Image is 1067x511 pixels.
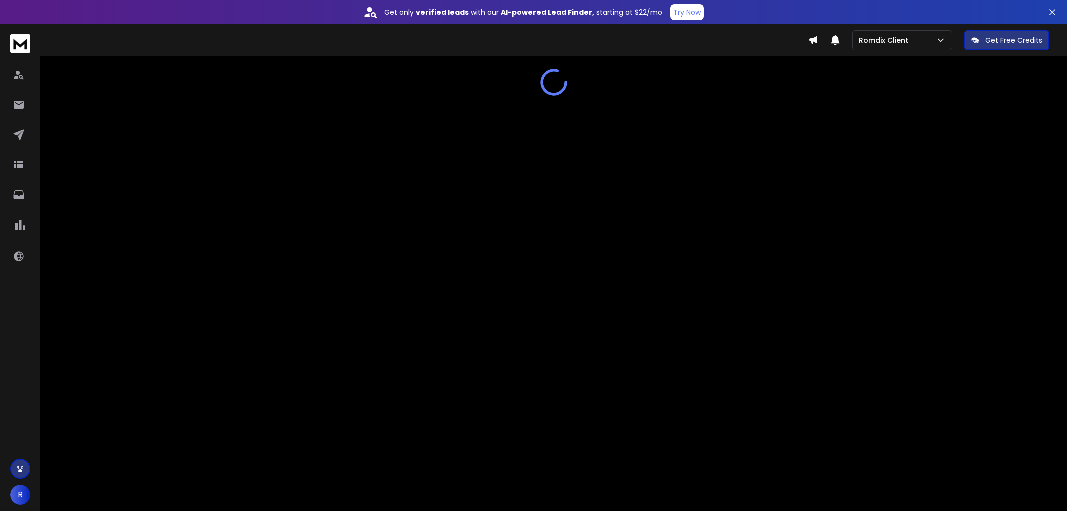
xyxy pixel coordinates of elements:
p: Romdix Client [859,35,912,45]
button: Get Free Credits [964,30,1049,50]
p: Get only with our starting at $22/mo [384,7,662,17]
p: Get Free Credits [985,35,1042,45]
strong: AI-powered Lead Finder, [501,7,594,17]
button: R [10,485,30,505]
button: Try Now [670,4,704,20]
strong: verified leads [416,7,469,17]
img: logo [10,34,30,53]
p: Try Now [673,7,701,17]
